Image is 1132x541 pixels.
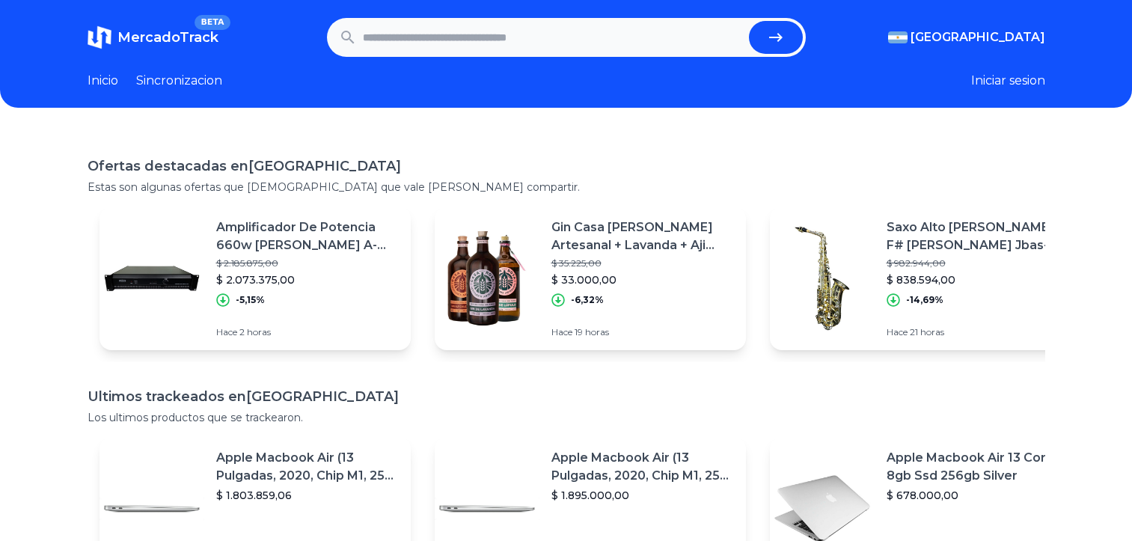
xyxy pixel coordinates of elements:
[216,257,399,269] p: $ 2.185.875,00
[216,218,399,254] p: Amplificador De Potencia 660w [PERSON_NAME] A-660
[551,449,734,485] p: Apple Macbook Air (13 Pulgadas, 2020, Chip M1, 256 Gb De Ssd, 8 Gb De Ram) - Plata
[88,72,118,90] a: Inicio
[770,207,1081,350] a: Featured imageSaxo Alto [PERSON_NAME] F# [PERSON_NAME] Jbas-200 Jbas200 Nuevo Garantia$ 982.944,0...
[770,226,875,331] img: Featured image
[216,488,399,503] p: $ 1.803.859,06
[216,272,399,287] p: $ 2.073.375,00
[216,449,399,485] p: Apple Macbook Air (13 Pulgadas, 2020, Chip M1, 256 Gb De Ssd, 8 Gb De Ram) - Plata
[551,272,734,287] p: $ 33.000,00
[88,156,1045,177] h1: Ofertas destacadas en [GEOGRAPHIC_DATA]
[236,294,265,306] p: -5,15%
[971,72,1045,90] button: Iniciar sesion
[551,326,734,338] p: Hace 19 horas
[88,410,1045,425] p: Los ultimos productos que se trackearon.
[571,294,604,306] p: -6,32%
[435,226,539,331] img: Featured image
[100,226,204,331] img: Featured image
[136,72,222,90] a: Sincronizacion
[216,326,399,338] p: Hace 2 horas
[888,28,1045,46] button: [GEOGRAPHIC_DATA]
[911,28,1045,46] span: [GEOGRAPHIC_DATA]
[88,180,1045,195] p: Estas son algunas ofertas que [DEMOGRAPHIC_DATA] que vale [PERSON_NAME] compartir.
[88,25,111,49] img: MercadoTrack
[887,257,1069,269] p: $ 982.944,00
[906,294,943,306] p: -14,69%
[887,449,1069,485] p: Apple Macbook Air 13 Core I5 8gb Ssd 256gb Silver
[195,15,230,30] span: BETA
[887,218,1069,254] p: Saxo Alto [PERSON_NAME] F# [PERSON_NAME] Jbas-200 Jbas200 Nuevo Garantia
[551,488,734,503] p: $ 1.895.000,00
[887,326,1069,338] p: Hace 21 horas
[435,207,746,350] a: Featured imageGin Casa [PERSON_NAME] Artesanal + Lavanda + Aji Calchaqui - Combo$ 35.225,00$ 33.0...
[887,488,1069,503] p: $ 678.000,00
[117,29,218,46] span: MercadoTrack
[88,25,218,49] a: MercadoTrackBETA
[551,257,734,269] p: $ 35.225,00
[551,218,734,254] p: Gin Casa [PERSON_NAME] Artesanal + Lavanda + Aji Calchaqui - Combo
[887,272,1069,287] p: $ 838.594,00
[888,31,908,43] img: Argentina
[88,386,1045,407] h1: Ultimos trackeados en [GEOGRAPHIC_DATA]
[100,207,411,350] a: Featured imageAmplificador De Potencia 660w [PERSON_NAME] A-660$ 2.185.875,00$ 2.073.375,00-5,15%...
